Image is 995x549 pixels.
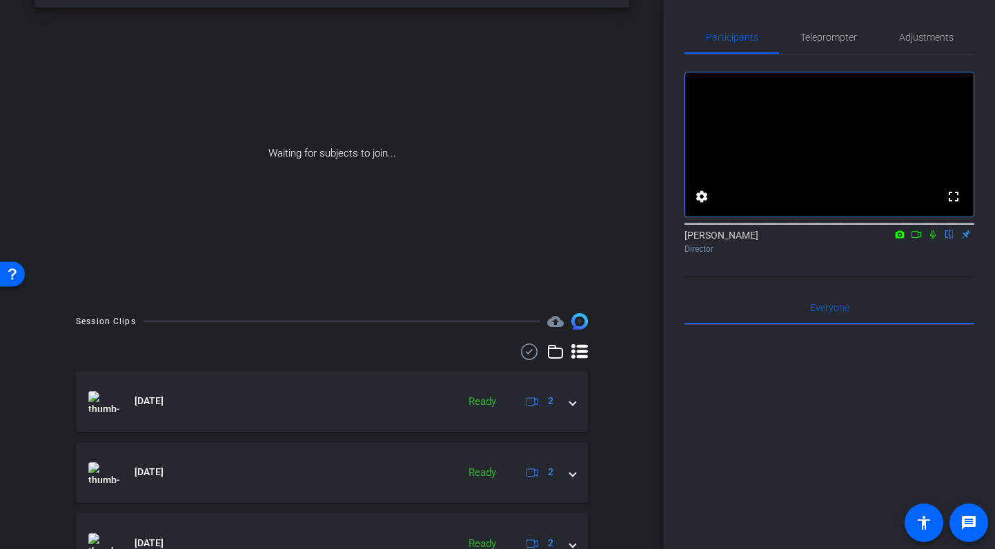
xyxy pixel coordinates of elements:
[945,188,962,205] mat-icon: fullscreen
[706,32,758,42] span: Participants
[547,313,564,330] mat-icon: cloud_upload
[76,315,136,328] div: Session Clips
[693,188,710,205] mat-icon: settings
[548,394,553,408] span: 2
[571,313,588,330] img: Session clips
[800,32,857,42] span: Teleprompter
[548,465,553,479] span: 2
[899,32,954,42] span: Adjustments
[462,394,503,410] div: Ready
[960,515,977,531] mat-icon: message
[76,442,588,503] mat-expansion-panel-header: thumb-nail[DATE]Ready2
[135,465,164,479] span: [DATE]
[462,465,503,481] div: Ready
[76,371,588,432] mat-expansion-panel-header: thumb-nail[DATE]Ready2
[916,515,932,531] mat-icon: accessibility
[810,303,849,312] span: Everyone
[684,228,974,255] div: [PERSON_NAME]
[684,243,974,255] div: Director
[35,8,629,299] div: Waiting for subjects to join...
[547,313,564,330] span: Destinations for your clips
[88,462,119,483] img: thumb-nail
[135,394,164,408] span: [DATE]
[88,391,119,412] img: thumb-nail
[941,228,958,240] mat-icon: flip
